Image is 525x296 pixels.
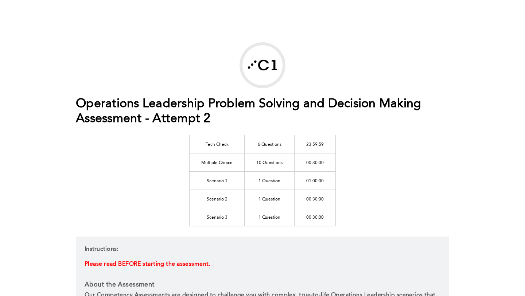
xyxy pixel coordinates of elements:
[190,153,245,171] td: Multiple Choice
[245,190,295,208] td: 1 Question
[245,208,295,226] td: 1 Question
[295,135,336,153] td: 23:59:59
[190,171,245,190] td: Scenario 1
[245,171,295,190] td: 1 Question
[76,97,449,126] h1: Operations Leadership Problem Solving and Decision Making Assessment - Attempt 2
[190,190,245,208] td: Scenario 2
[295,171,336,190] td: 01:00:00
[242,45,283,85] img: Correlation One
[190,208,245,226] td: Scenario 3
[245,153,295,171] td: 10 Questions
[295,208,336,226] td: 00:30:00
[85,281,155,288] strong: About the Assessment
[295,153,336,171] td: 00:30:00
[190,135,245,153] td: Tech Check
[85,261,210,267] span: Please read BEFORE starting the assessment.
[295,190,336,208] td: 00:30:00
[245,135,295,153] td: 6 Questions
